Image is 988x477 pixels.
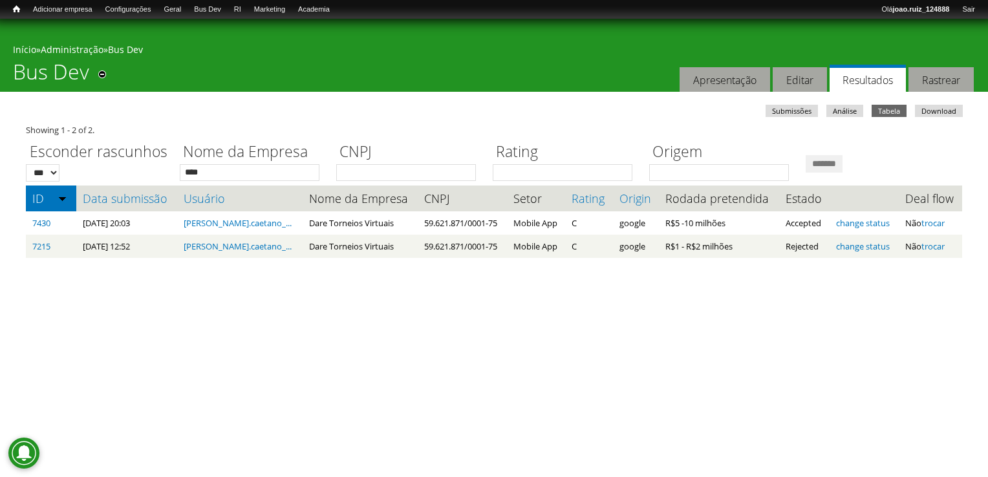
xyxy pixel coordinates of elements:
[184,192,295,205] a: Usuário
[180,141,328,164] label: Nome da Empresa
[899,235,962,258] td: Não
[336,141,484,164] label: CNPJ
[99,3,158,16] a: Configurações
[893,5,950,13] strong: joao.ruiz_124888
[157,3,188,16] a: Geral
[779,235,830,258] td: Rejected
[27,3,99,16] a: Adicionar empresa
[649,141,797,164] label: Origem
[826,105,863,117] a: Análise
[108,43,143,56] a: Bus Dev
[13,59,89,92] h1: Bus Dev
[58,194,67,202] img: ordem crescente
[76,211,177,235] td: [DATE] 20:03
[899,185,962,211] th: Deal flow
[836,217,890,229] a: change status
[76,235,177,258] td: [DATE] 12:52
[303,185,418,211] th: Nome da Empresa
[184,217,292,229] a: [PERSON_NAME].caetano_...
[565,211,612,235] td: C
[507,211,566,235] td: Mobile App
[83,192,171,205] a: Data submissão
[908,67,974,92] a: Rastrear
[830,65,906,92] a: Resultados
[228,3,248,16] a: RI
[292,3,336,16] a: Academia
[565,235,612,258] td: C
[26,141,171,164] label: Esconder rascunhos
[613,211,659,235] td: google
[507,235,566,258] td: Mobile App
[572,192,606,205] a: Rating
[872,105,907,117] a: Tabela
[418,211,506,235] td: 59.621.871/0001-75
[493,141,641,164] label: Rating
[773,67,827,92] a: Editar
[659,235,779,258] td: R$1 - R$2 milhões
[13,5,20,14] span: Início
[184,240,292,252] a: [PERSON_NAME].caetano_...
[956,3,982,16] a: Sair
[507,185,566,211] th: Setor
[680,67,770,92] a: Apresentação
[619,192,652,205] a: Origin
[32,192,70,205] a: ID
[921,240,945,252] a: trocar
[779,185,830,211] th: Estado
[6,3,27,16] a: Início
[659,211,779,235] td: R$5 -10 milhões
[41,43,103,56] a: Administração
[188,3,228,16] a: Bus Dev
[303,235,418,258] td: Dare Torneios Virtuais
[779,211,830,235] td: Accepted
[921,217,945,229] a: trocar
[915,105,963,117] a: Download
[613,235,659,258] td: google
[418,185,506,211] th: CNPJ
[659,185,779,211] th: Rodada pretendida
[836,240,890,252] a: change status
[26,123,962,136] div: Showing 1 - 2 of 2.
[899,211,962,235] td: Não
[13,43,975,59] div: » »
[418,235,506,258] td: 59.621.871/0001-75
[32,240,50,252] a: 7215
[766,105,818,117] a: Submissões
[32,217,50,229] a: 7430
[303,211,418,235] td: Dare Torneios Virtuais
[13,43,36,56] a: Início
[875,3,956,16] a: Olájoao.ruiz_124888
[248,3,292,16] a: Marketing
